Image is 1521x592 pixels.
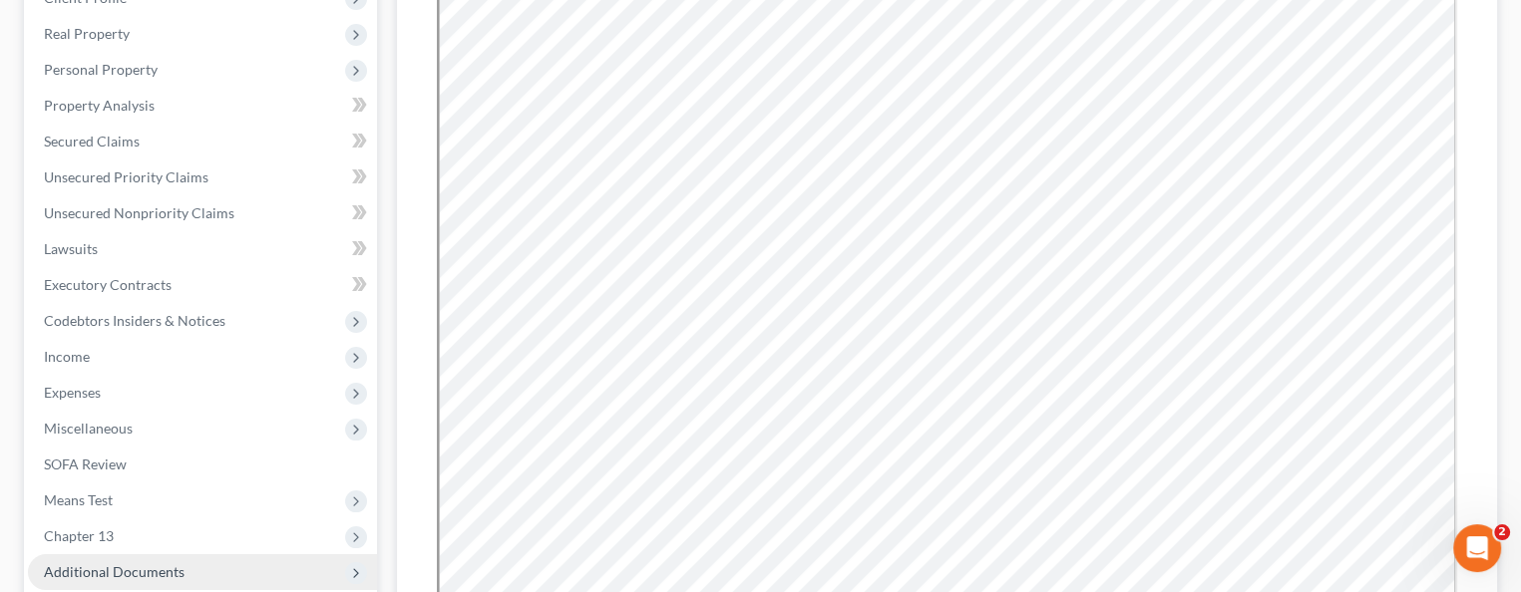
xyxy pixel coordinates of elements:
[44,455,127,472] span: SOFA Review
[44,420,133,437] span: Miscellaneous
[1494,524,1510,540] span: 2
[44,204,234,221] span: Unsecured Nonpriority Claims
[44,133,140,149] span: Secured Claims
[44,240,98,257] span: Lawsuits
[28,124,377,159] a: Secured Claims
[44,563,185,580] span: Additional Documents
[28,159,377,195] a: Unsecured Priority Claims
[1453,524,1501,572] iframe: Intercom live chat
[28,195,377,231] a: Unsecured Nonpriority Claims
[28,88,377,124] a: Property Analysis
[44,491,113,508] span: Means Test
[44,312,225,329] span: Codebtors Insiders & Notices
[44,348,90,365] span: Income
[28,267,377,303] a: Executory Contracts
[28,446,377,482] a: SOFA Review
[44,97,155,114] span: Property Analysis
[44,527,114,544] span: Chapter 13
[28,231,377,267] a: Lawsuits
[44,276,172,293] span: Executory Contracts
[44,384,101,401] span: Expenses
[44,25,130,42] span: Real Property
[44,168,208,185] span: Unsecured Priority Claims
[44,61,158,78] span: Personal Property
